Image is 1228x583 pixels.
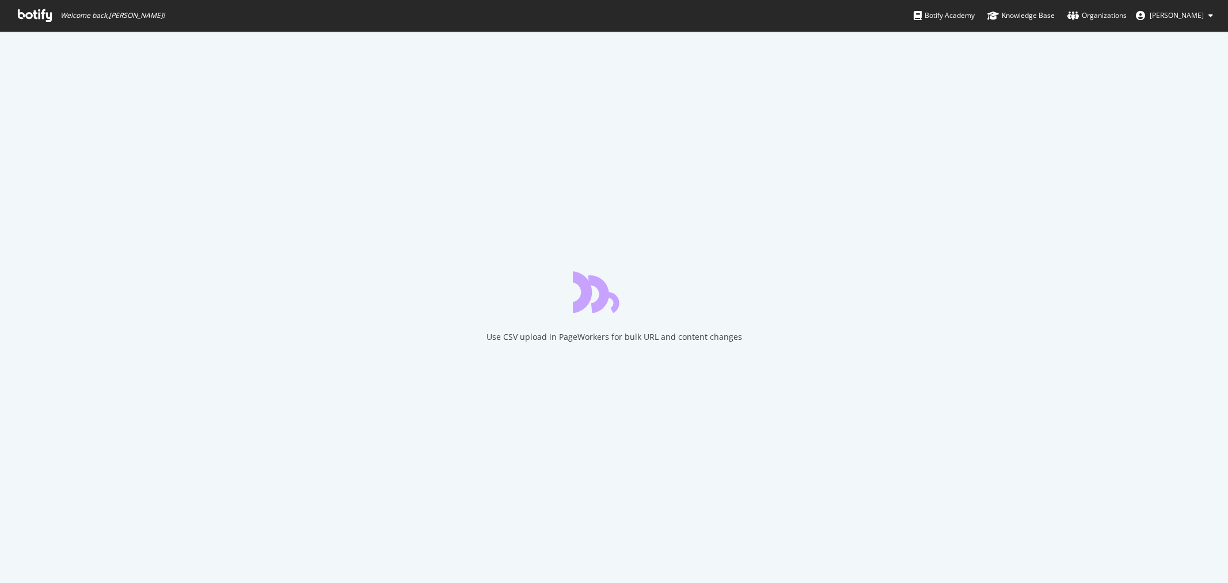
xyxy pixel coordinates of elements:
div: Knowledge Base [987,10,1055,21]
div: Use CSV upload in PageWorkers for bulk URL and content changes [486,331,742,343]
div: Organizations [1067,10,1127,21]
div: Botify Academy [914,10,975,21]
span: Welcome back, [PERSON_NAME] ! [60,11,165,20]
span: Tom Neale [1150,10,1204,20]
button: [PERSON_NAME] [1127,6,1222,25]
div: animation [573,271,656,313]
